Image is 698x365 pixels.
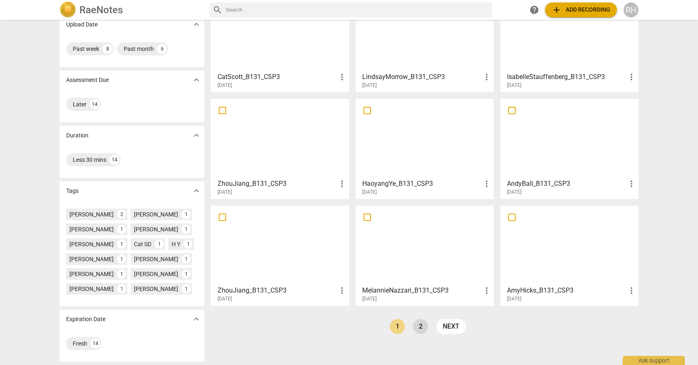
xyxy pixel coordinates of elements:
[359,209,491,302] a: MelannieNazzari_B131_CSP3[DATE]
[218,82,232,89] span: [DATE]
[213,5,222,15] span: search
[218,72,337,82] h3: CatScott_B131_CSP3
[117,225,126,234] div: 1
[69,225,114,233] div: [PERSON_NAME]
[134,255,178,263] div: [PERSON_NAME]
[191,130,201,140] span: expand_more
[624,2,638,17] button: RH
[69,255,114,263] div: [PERSON_NAME]
[60,2,203,18] a: LogoRaeNotes
[182,284,191,293] div: 1
[69,270,114,278] div: [PERSON_NAME]
[337,72,347,82] span: more_vert
[191,75,201,85] span: expand_more
[117,210,126,219] div: 2
[184,240,193,249] div: 1
[69,240,114,248] div: [PERSON_NAME]
[172,240,180,248] div: H Y
[507,72,626,82] h3: IsabelleStauffenberg_B131_CSP3
[73,339,87,348] div: Fresh
[191,314,201,324] span: expand_more
[182,269,191,279] div: 1
[527,2,542,17] a: Help
[413,319,428,334] a: Page 2
[117,269,126,279] div: 1
[79,4,123,16] h2: RaeNotes
[226,3,489,17] input: Search
[482,72,492,82] span: more_vert
[552,5,610,15] span: Add recording
[552,5,562,15] span: add
[60,2,76,18] img: Logo
[182,255,191,264] div: 1
[66,187,79,195] p: Tags
[362,189,377,196] span: [DATE]
[507,82,521,89] span: [DATE]
[362,286,482,295] h3: MelannieNazzari_B131_CSP3
[507,295,521,303] span: [DATE]
[69,285,114,293] div: [PERSON_NAME]
[110,155,120,165] div: 14
[436,319,466,334] a: next
[157,44,167,54] div: 6
[503,102,636,195] a: AndyBall_B131_CSP3[DATE]
[190,74,203,86] button: Show more
[117,240,126,249] div: 1
[337,286,347,295] span: more_vert
[117,255,126,264] div: 1
[190,18,203,31] button: Show more
[91,339,100,348] div: 14
[623,356,685,365] div: Ask support
[191,19,201,29] span: expand_more
[117,284,126,293] div: 1
[190,129,203,142] button: Show more
[73,156,106,164] div: Less 30 mins
[390,319,405,334] a: Page 1 is your current page
[66,20,98,29] p: Upload Date
[191,186,201,196] span: expand_more
[124,45,154,53] div: Past month
[214,102,346,195] a: ZhouJiang_B131_CSP3[DATE]
[134,225,178,233] div: [PERSON_NAME]
[182,210,191,219] div: 1
[359,102,491,195] a: HaoyangYe_B131_CSP3[DATE]
[134,240,151,248] div: Cat SD
[218,189,232,196] span: [DATE]
[545,2,617,17] button: Upload
[134,270,178,278] div: [PERSON_NAME]
[626,179,636,189] span: more_vert
[190,185,203,197] button: Show more
[190,313,203,325] button: Show more
[626,286,636,295] span: more_vert
[73,100,86,108] div: Later
[507,286,626,295] h3: AmyHicks_B131_CSP3
[529,5,539,15] span: help
[218,179,337,189] h3: ZhouJiang_B131_CSP3
[362,72,482,82] h3: LindsayMorrow_B131_CSP3
[66,131,88,140] p: Duration
[507,179,626,189] h3: AndyBall_B131_CSP3
[73,45,99,53] div: Past week
[503,209,636,302] a: AmyHicks_B131_CSP3[DATE]
[90,99,100,109] div: 14
[218,286,337,295] h3: ZhouJiang_B131_CSP3
[69,210,114,219] div: [PERSON_NAME]
[626,72,636,82] span: more_vert
[66,76,109,84] p: Assessment Due
[482,286,492,295] span: more_vert
[182,225,191,234] div: 1
[214,209,346,302] a: ZhouJiang_B131_CSP3[DATE]
[337,179,347,189] span: more_vert
[155,240,164,249] div: 1
[218,295,232,303] span: [DATE]
[362,295,377,303] span: [DATE]
[482,179,492,189] span: more_vert
[507,189,521,196] span: [DATE]
[362,82,377,89] span: [DATE]
[362,179,482,189] h3: HaoyangYe_B131_CSP3
[134,285,178,293] div: [PERSON_NAME]
[103,44,112,54] div: 8
[134,210,178,219] div: [PERSON_NAME]
[66,315,105,324] p: Expiration Date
